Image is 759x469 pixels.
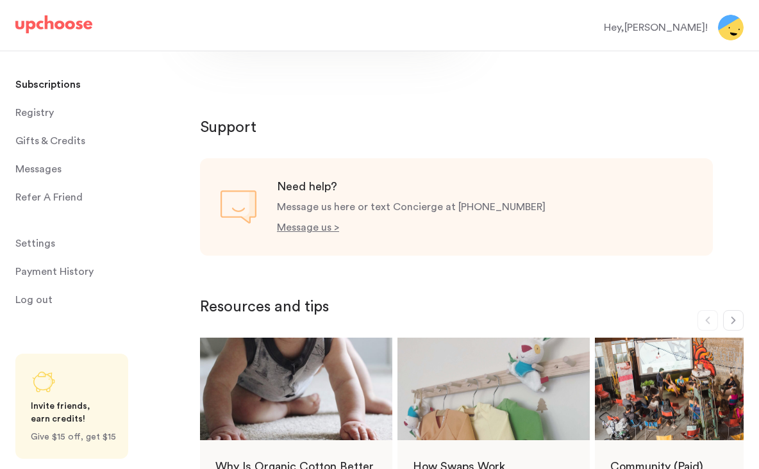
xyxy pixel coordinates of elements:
a: Registry [15,100,162,126]
p: Refer A Friend [15,185,83,210]
span: Registry [15,100,54,126]
p: Support [200,117,744,138]
a: Message us > [277,222,339,233]
span: Settings [15,231,55,256]
span: Log out [15,287,53,313]
span: Messages [15,156,62,182]
p: Need help? [277,179,546,194]
a: UpChoose [15,15,92,39]
a: Settings [15,231,162,256]
p: Resources and tips [200,297,744,317]
p: Payment History [15,259,94,284]
span: Gifts & Credits [15,128,85,154]
img: UpChoose [15,15,92,33]
a: Log out [15,287,162,313]
a: Messages [15,156,162,182]
p: Subscriptions [15,72,81,97]
a: Payment History [15,259,162,284]
p: Message us here or text Concierge at [PHONE_NUMBER] [277,199,546,215]
div: Hey, [PERSON_NAME] ! [604,20,708,35]
a: Subscriptions [15,72,162,97]
a: Gifts & Credits [15,128,162,154]
a: Share UpChoose [15,354,128,459]
a: Refer A Friend [15,185,162,210]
